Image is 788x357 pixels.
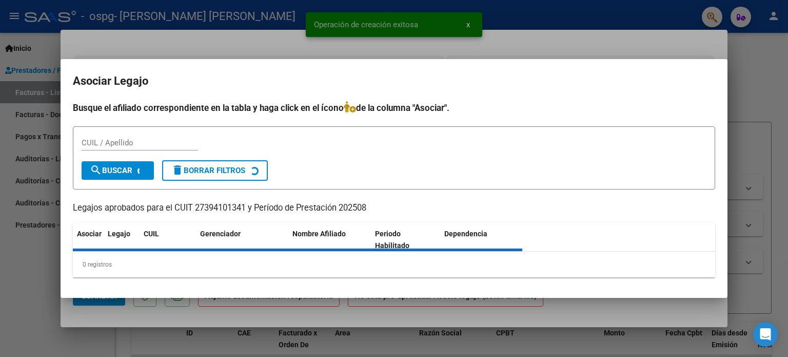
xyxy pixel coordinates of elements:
h2: Asociar Legajo [73,71,715,91]
span: Legajo [108,230,130,238]
span: Dependencia [444,230,487,238]
div: Open Intercom Messenger [753,322,778,347]
span: Periodo Habilitado [375,230,409,250]
datatable-header-cell: Gerenciador [196,223,288,257]
span: Borrar Filtros [171,166,245,175]
button: Buscar [82,161,154,180]
div: 0 registros [73,252,715,277]
datatable-header-cell: Asociar [73,223,104,257]
span: Gerenciador [200,230,241,238]
span: Asociar [77,230,102,238]
datatable-header-cell: CUIL [140,223,196,257]
button: Borrar Filtros [162,160,268,181]
p: Legajos aprobados para el CUIT 27394101341 y Período de Prestación 202508 [73,202,715,215]
datatable-header-cell: Periodo Habilitado [371,223,440,257]
mat-icon: search [90,164,102,176]
datatable-header-cell: Nombre Afiliado [288,223,371,257]
span: Buscar [90,166,132,175]
datatable-header-cell: Dependencia [440,223,523,257]
datatable-header-cell: Legajo [104,223,140,257]
span: CUIL [144,230,159,238]
mat-icon: delete [171,164,184,176]
h4: Busque el afiliado correspondiente en la tabla y haga click en el ícono de la columna "Asociar". [73,101,715,115]
span: Nombre Afiliado [292,230,346,238]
